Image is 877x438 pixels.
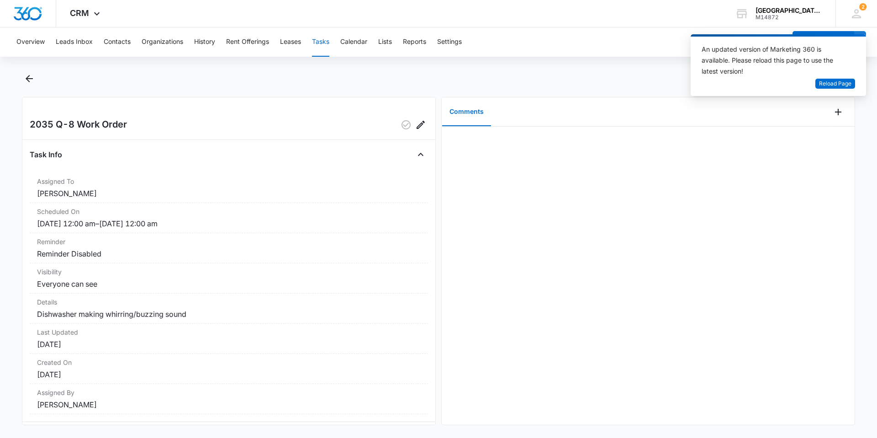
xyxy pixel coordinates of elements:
[413,118,428,132] button: Edit
[37,176,421,186] dt: Assigned To
[30,233,428,263] div: ReminderReminder Disabled
[104,27,131,57] button: Contacts
[702,44,844,77] div: An updated version of Marketing 360 is available. Please reload this page to use the latest version!
[831,105,845,119] button: Add Comment
[37,248,421,259] dd: Reminder Disabled
[37,369,421,380] dd: [DATE]
[37,218,421,229] dd: [DATE] 12:00 am – [DATE] 12:00 am
[37,327,421,337] dt: Last Updated
[340,27,367,57] button: Calendar
[37,388,421,397] dt: Assigned By
[37,267,421,277] dt: Visibility
[37,399,421,410] dd: [PERSON_NAME]
[226,27,269,57] button: Rent Offerings
[37,188,421,199] dd: [PERSON_NAME]
[859,3,866,11] span: 2
[30,354,428,384] div: Created On[DATE]
[280,27,301,57] button: Leases
[378,27,392,57] button: Lists
[30,263,428,294] div: VisibilityEveryone can see
[30,294,428,324] div: DetailsDishwasher making whirring/buzzing sound
[30,149,62,160] h4: Task Info
[30,324,428,354] div: Last Updated[DATE]
[37,358,421,367] dt: Created On
[30,384,428,414] div: Assigned By[PERSON_NAME]
[16,27,45,57] button: Overview
[859,3,866,11] div: notifications count
[142,27,183,57] button: Organizations
[437,27,462,57] button: Settings
[70,8,89,18] span: CRM
[755,14,822,21] div: account id
[819,80,851,88] span: Reload Page
[37,297,421,307] dt: Details
[442,98,491,126] button: Comments
[755,7,822,14] div: account name
[194,27,215,57] button: History
[30,118,127,132] h2: 2035 Q-8 Work Order
[30,203,428,233] div: Scheduled On[DATE] 12:00 am–[DATE] 12:00 am
[37,339,421,350] dd: [DATE]
[37,309,421,320] dd: Dishwasher making whirring/buzzing sound
[792,31,854,53] button: Add Contact
[56,27,93,57] button: Leads Inbox
[413,147,428,162] button: Close
[30,173,428,203] div: Assigned To[PERSON_NAME]
[37,237,421,246] dt: Reminder
[312,27,329,57] button: Tasks
[403,27,426,57] button: Reports
[37,207,421,216] dt: Scheduled On
[22,71,36,86] button: Back
[815,79,855,89] button: Reload Page
[37,278,421,289] dd: Everyone can see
